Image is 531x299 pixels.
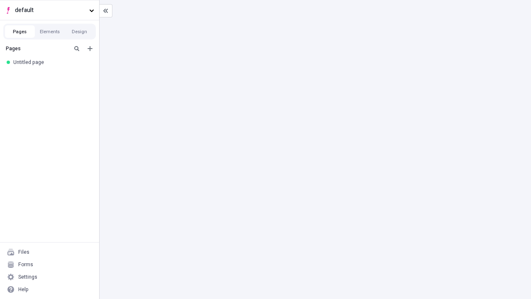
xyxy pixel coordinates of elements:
[18,249,29,255] div: Files
[5,25,35,38] button: Pages
[18,286,29,293] div: Help
[85,44,95,54] button: Add new
[35,25,65,38] button: Elements
[18,274,37,280] div: Settings
[15,6,86,15] span: default
[65,25,95,38] button: Design
[18,261,33,268] div: Forms
[13,59,89,66] div: Untitled page
[6,45,68,52] div: Pages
